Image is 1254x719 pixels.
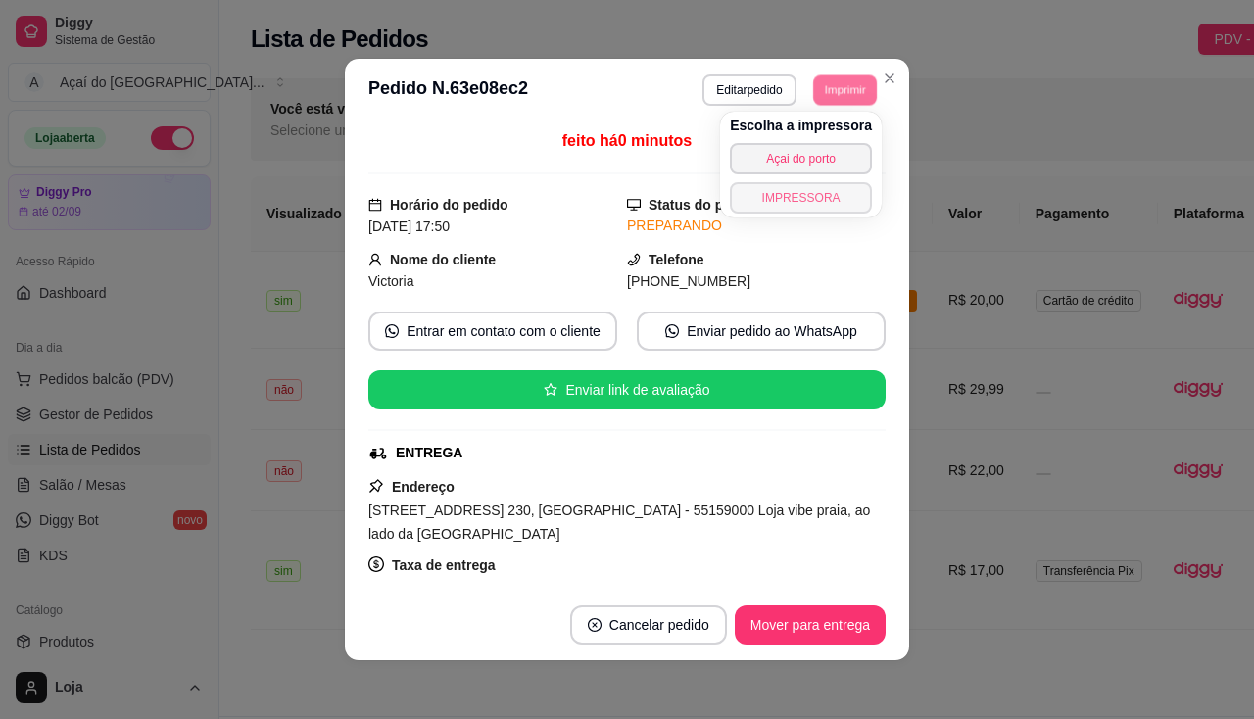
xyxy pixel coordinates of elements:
[368,556,384,572] span: dollar
[368,253,382,266] span: user
[588,618,602,632] span: close-circle
[649,252,704,267] strong: Telefone
[730,182,872,214] button: IMPRESSORA
[368,370,886,409] button: starEnviar link de avaliação
[570,605,727,645] button: close-circleCancelar pedido
[813,74,877,105] button: Imprimir
[368,478,384,494] span: pushpin
[730,116,872,135] h4: Escolha a impressora
[368,74,528,106] h3: Pedido N. 63e08ec2
[562,132,692,149] span: feito há 0 minutos
[702,74,796,106] button: Editarpedido
[627,216,886,236] div: PREPARANDO
[368,312,617,351] button: whats-appEntrar em contato com o cliente
[649,197,760,213] strong: Status do pedido
[390,197,508,213] strong: Horário do pedido
[627,253,641,266] span: phone
[735,605,886,645] button: Mover para entrega
[368,581,424,597] span: R$ 10,00
[368,198,382,212] span: calendar
[392,557,496,573] strong: Taxa de entrega
[396,443,462,463] div: ENTREGA
[874,63,905,94] button: Close
[730,143,872,174] button: Açai do porto
[665,324,679,338] span: whats-app
[544,383,557,397] span: star
[385,324,399,338] span: whats-app
[368,218,450,234] span: [DATE] 17:50
[627,198,641,212] span: desktop
[627,273,750,289] span: [PHONE_NUMBER]
[368,503,870,542] span: [STREET_ADDRESS] 230, [GEOGRAPHIC_DATA] - 55159000 Loja vibe praia, ao lado da [GEOGRAPHIC_DATA]
[368,273,413,289] span: Victoria
[392,479,455,495] strong: Endereço
[637,312,886,351] button: whats-appEnviar pedido ao WhatsApp
[390,252,496,267] strong: Nome do cliente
